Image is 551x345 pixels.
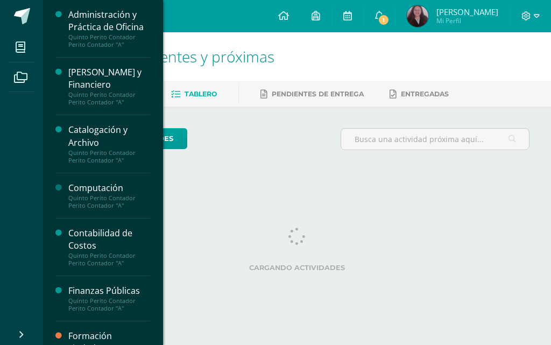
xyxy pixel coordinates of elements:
[68,33,150,48] div: Quinto Perito Contador Perito Contador "A"
[68,297,150,312] div: Quinto Perito Contador Perito Contador "A"
[260,86,364,103] a: Pendientes de entrega
[65,264,529,272] label: Cargando actividades
[378,14,390,26] span: 1
[341,129,529,150] input: Busca una actividad próxima aquí...
[68,66,150,106] a: [PERSON_NAME] y FinancieroQuinto Perito Contador Perito Contador "A"
[68,227,150,267] a: Contabilidad de CostosQuinto Perito Contador Perito Contador "A"
[390,86,449,103] a: Entregadas
[68,124,150,149] div: Catalogación y Archivo
[436,16,498,25] span: Mi Perfil
[185,90,217,98] span: Tablero
[68,227,150,252] div: Contabilidad de Costos
[436,6,498,17] span: [PERSON_NAME]
[68,66,150,91] div: [PERSON_NAME] y Financiero
[56,46,274,67] span: Actividades recientes y próximas
[68,285,150,297] div: Finanzas Públicas
[68,182,150,194] div: Computación
[68,194,150,209] div: Quinto Perito Contador Perito Contador "A"
[68,149,150,164] div: Quinto Perito Contador Perito Contador "A"
[407,5,428,27] img: 936805caea7c19b5eab384c744913c64.png
[401,90,449,98] span: Entregadas
[68,9,150,33] div: Administración y Práctica de Oficina
[68,285,150,312] a: Finanzas PúblicasQuinto Perito Contador Perito Contador "A"
[68,9,150,48] a: Administración y Práctica de OficinaQuinto Perito Contador Perito Contador "A"
[68,182,150,209] a: ComputaciónQuinto Perito Contador Perito Contador "A"
[68,124,150,164] a: Catalogación y ArchivoQuinto Perito Contador Perito Contador "A"
[68,252,150,267] div: Quinto Perito Contador Perito Contador "A"
[171,86,217,103] a: Tablero
[68,91,150,106] div: Quinto Perito Contador Perito Contador "A"
[272,90,364,98] span: Pendientes de entrega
